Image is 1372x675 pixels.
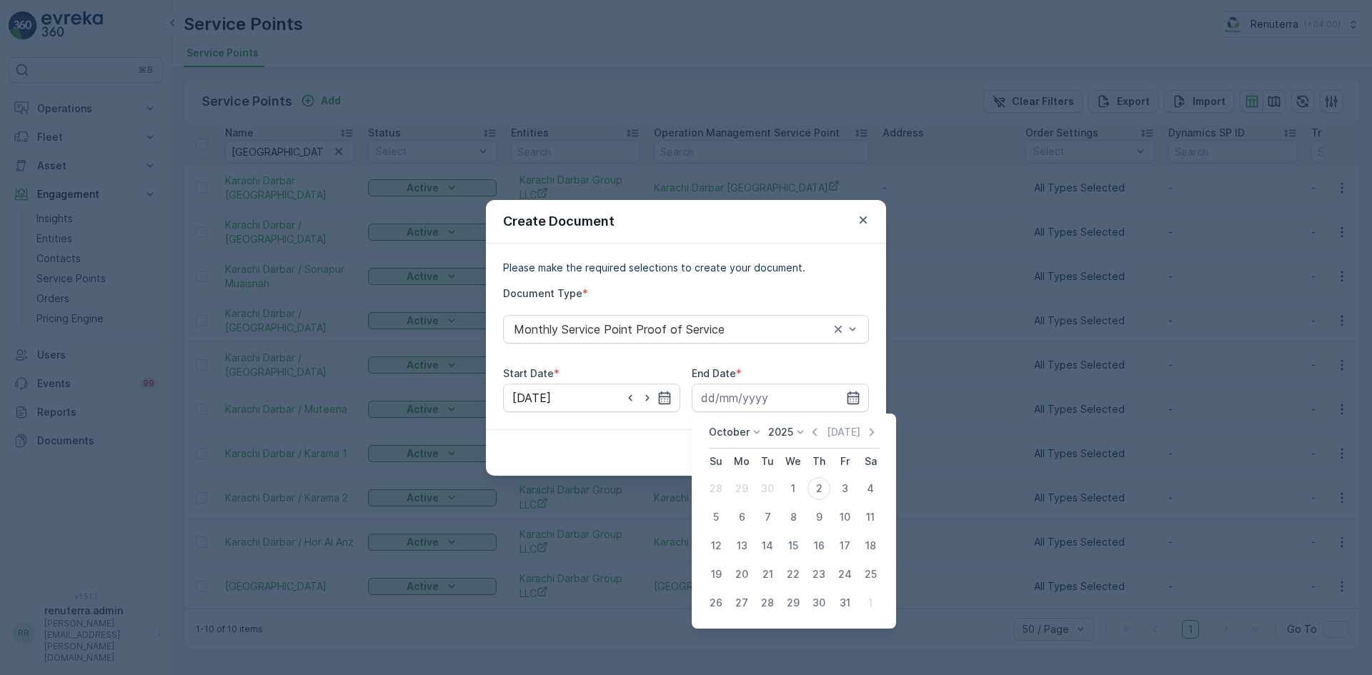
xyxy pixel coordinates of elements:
[833,477,856,500] div: 3
[756,534,779,557] div: 14
[807,591,830,614] div: 30
[768,425,793,439] p: 2025
[756,591,779,614] div: 28
[782,506,805,529] div: 8
[782,534,805,557] div: 15
[782,477,805,500] div: 1
[806,449,832,474] th: Thursday
[705,534,727,557] div: 12
[807,506,830,529] div: 9
[756,563,779,586] div: 21
[703,449,729,474] th: Sunday
[730,477,753,500] div: 29
[705,591,727,614] div: 26
[730,534,753,557] div: 13
[692,367,736,379] label: End Date
[692,384,869,412] input: dd/mm/yyyy
[503,261,869,275] p: Please make the required selections to create your document.
[833,506,856,529] div: 10
[807,477,830,500] div: 2
[756,506,779,529] div: 7
[833,563,856,586] div: 24
[859,591,882,614] div: 1
[730,563,753,586] div: 20
[756,477,779,500] div: 30
[833,591,856,614] div: 31
[782,591,805,614] div: 29
[709,425,750,439] p: October
[780,449,806,474] th: Wednesday
[730,506,753,529] div: 6
[730,591,753,614] div: 27
[827,425,860,439] p: [DATE]
[807,563,830,586] div: 23
[503,287,582,299] label: Document Type
[832,449,857,474] th: Friday
[859,477,882,500] div: 4
[705,563,727,586] div: 19
[859,534,882,557] div: 18
[705,477,727,500] div: 28
[705,506,727,529] div: 5
[857,449,883,474] th: Saturday
[503,367,554,379] label: Start Date
[503,384,680,412] input: dd/mm/yyyy
[782,563,805,586] div: 22
[859,506,882,529] div: 11
[755,449,780,474] th: Tuesday
[859,563,882,586] div: 25
[833,534,856,557] div: 17
[729,449,755,474] th: Monday
[807,534,830,557] div: 16
[503,211,615,231] p: Create Document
